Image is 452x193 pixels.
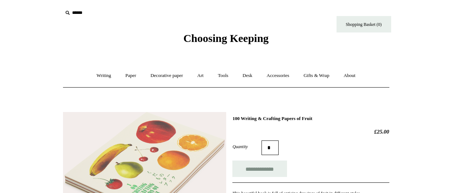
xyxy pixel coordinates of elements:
[183,32,268,44] span: Choosing Keeping
[211,66,235,85] a: Tools
[191,66,210,85] a: Art
[337,16,391,32] a: Shopping Basket (0)
[232,116,389,121] h1: 100 Writing & Crafting Papers of Fruit
[232,143,262,150] label: Quantity
[119,66,143,85] a: Paper
[90,66,118,85] a: Writing
[297,66,336,85] a: Gifts & Wrap
[144,66,189,85] a: Decorative paper
[183,38,268,43] a: Choosing Keeping
[236,66,259,85] a: Desk
[337,66,362,85] a: About
[260,66,296,85] a: Accessories
[232,128,389,135] h2: £25.00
